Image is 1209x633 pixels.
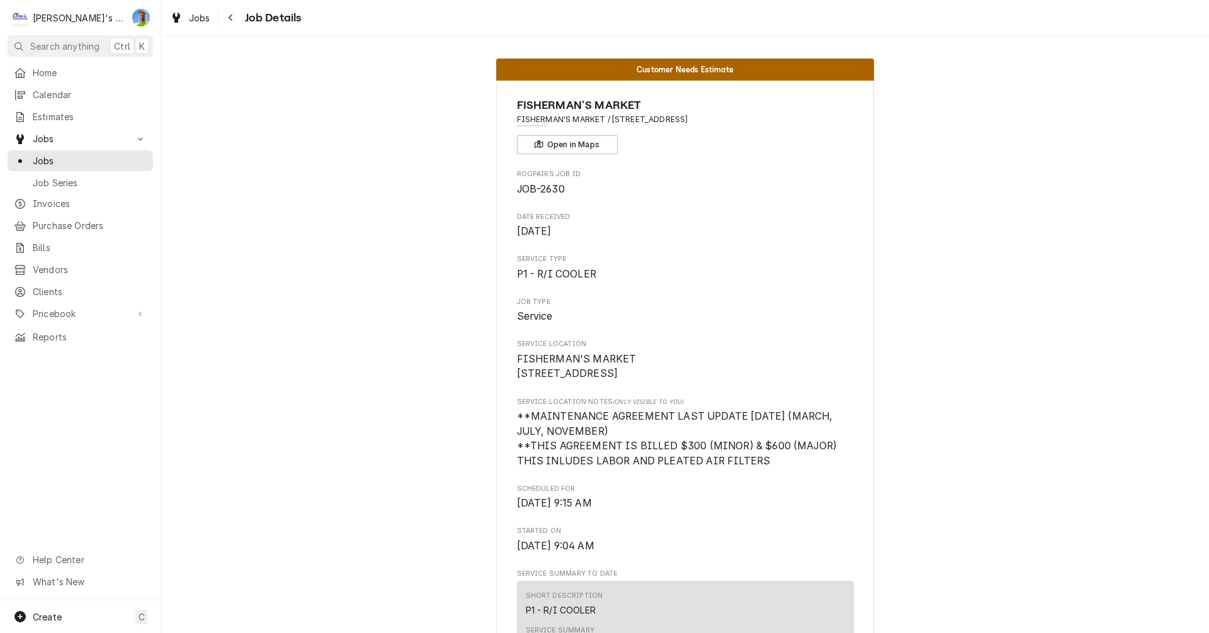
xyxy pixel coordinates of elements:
a: Home [8,62,153,83]
span: Job Series [33,176,147,189]
span: Started On [517,539,854,554]
div: Client Information [517,97,854,154]
span: Bills [33,241,147,254]
span: Name [517,97,854,114]
span: Service Location [517,352,854,381]
div: [object Object] [517,397,854,469]
span: Search anything [30,40,99,53]
span: Vendors [33,263,147,276]
span: [DATE] 9:15 AM [517,497,592,509]
span: Ctrl [114,40,130,53]
a: Go to Pricebook [8,303,153,324]
span: Clients [33,285,147,298]
span: Create [33,612,62,622]
div: Service Location [517,339,854,381]
div: Service Type [517,254,854,281]
a: Jobs [8,150,153,171]
div: Scheduled For [517,484,854,511]
span: Calendar [33,88,147,101]
a: Vendors [8,259,153,280]
span: (Only Visible to You) [613,398,684,405]
span: What's New [33,575,145,588]
span: JOB-2630 [517,183,565,195]
div: P1 - R/I COOLER [526,603,596,617]
span: Service Summary To Date [517,569,854,579]
span: [DATE] 9:04 AM [517,540,594,552]
span: C [139,610,145,624]
span: Roopairs Job ID [517,169,854,179]
span: Jobs [189,11,210,25]
a: Invoices [8,193,153,214]
a: Go to Jobs [8,128,153,149]
a: Job Series [8,172,153,193]
a: Bills [8,237,153,258]
span: Reports [33,330,147,344]
div: Date Received [517,212,854,239]
span: Service [517,310,553,322]
span: [object Object] [517,409,854,469]
div: Greg Austin's Avatar [132,9,150,26]
div: Short Description [526,591,603,601]
span: Date Received [517,224,854,239]
span: K [139,40,145,53]
span: Date Received [517,212,854,222]
span: Service Location [517,339,854,349]
button: Open in Maps [517,135,618,154]
span: Home [33,66,147,79]
span: Roopairs Job ID [517,182,854,197]
div: [PERSON_NAME]'s Refrigeration [33,11,125,25]
span: [DATE] [517,225,552,237]
span: Service Type [517,267,854,282]
button: Search anythingCtrlK [8,35,153,57]
span: Invoices [33,197,147,210]
span: Job Type [517,309,854,324]
a: Go to Help Center [8,549,153,570]
a: Go to What's New [8,571,153,592]
a: Purchase Orders [8,215,153,236]
div: Clay's Refrigeration's Avatar [11,9,29,26]
span: Scheduled For [517,496,854,511]
div: Roopairs Job ID [517,169,854,196]
span: FISHERMAN'S MARKET [STREET_ADDRESS] [517,353,637,380]
div: C [11,9,29,26]
span: Service Type [517,254,854,264]
span: Started On [517,526,854,536]
span: Job Type [517,297,854,307]
span: Job Details [241,9,302,26]
span: Pricebook [33,307,128,320]
button: Navigate back [221,8,241,28]
span: Service Location Notes [517,397,854,407]
span: Jobs [33,154,147,167]
span: P1 - R/I COOLER [517,268,596,280]
a: Jobs [165,8,215,28]
span: Scheduled For [517,484,854,494]
a: Clients [8,281,153,302]
div: Job Type [517,297,854,324]
span: Address [517,114,854,125]
span: **MAINTENANCE AGREEMENT LAST UPDATE [DATE] (MARCH, JULY, NOVEMBER) **THIS AGREEMENT IS BILLED $30... [517,410,840,467]
a: Reports [8,327,153,347]
a: Estimates [8,106,153,127]
div: Started On [517,526,854,553]
a: Calendar [8,84,153,105]
div: Status [496,59,874,81]
span: Help Center [33,553,145,566]
div: GA [132,9,150,26]
span: Customer Needs Estimate [637,65,734,74]
span: Estimates [33,110,147,123]
span: Jobs [33,132,128,145]
span: Purchase Orders [33,219,147,232]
